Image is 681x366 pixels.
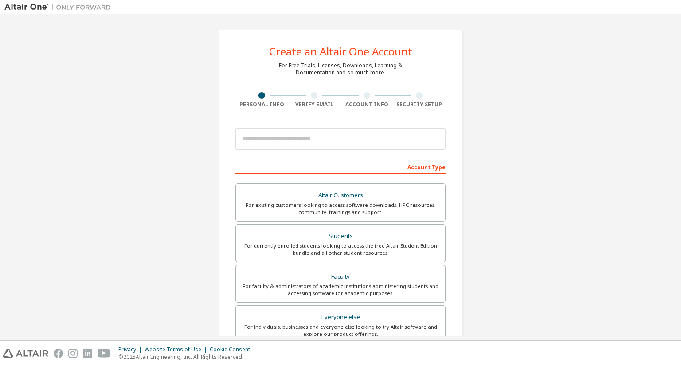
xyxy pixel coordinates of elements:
[340,101,393,108] div: Account Info
[241,230,440,242] div: Students
[269,46,412,57] div: Create an Altair One Account
[210,346,255,353] div: Cookie Consent
[393,101,446,108] div: Security Setup
[54,349,63,358] img: facebook.svg
[235,101,288,108] div: Personal Info
[288,101,341,108] div: Verify Email
[145,346,210,353] div: Website Terms of Use
[241,283,440,297] div: For faculty & administrators of academic institutions administering students and accessing softwa...
[83,349,92,358] img: linkedin.svg
[118,346,145,353] div: Privacy
[241,271,440,283] div: Faculty
[68,349,78,358] img: instagram.svg
[241,202,440,216] div: For existing customers looking to access software downloads, HPC resources, community, trainings ...
[241,189,440,202] div: Altair Customers
[241,242,440,257] div: For currently enrolled students looking to access the free Altair Student Edition bundle and all ...
[241,323,440,338] div: For individuals, businesses and everyone else looking to try Altair software and explore our prod...
[279,62,402,76] div: For Free Trials, Licenses, Downloads, Learning & Documentation and so much more.
[98,349,110,358] img: youtube.svg
[118,353,255,361] p: © 2025 Altair Engineering, Inc. All Rights Reserved.
[3,349,48,358] img: altair_logo.svg
[241,311,440,323] div: Everyone else
[235,160,446,174] div: Account Type
[4,3,115,12] img: Altair One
